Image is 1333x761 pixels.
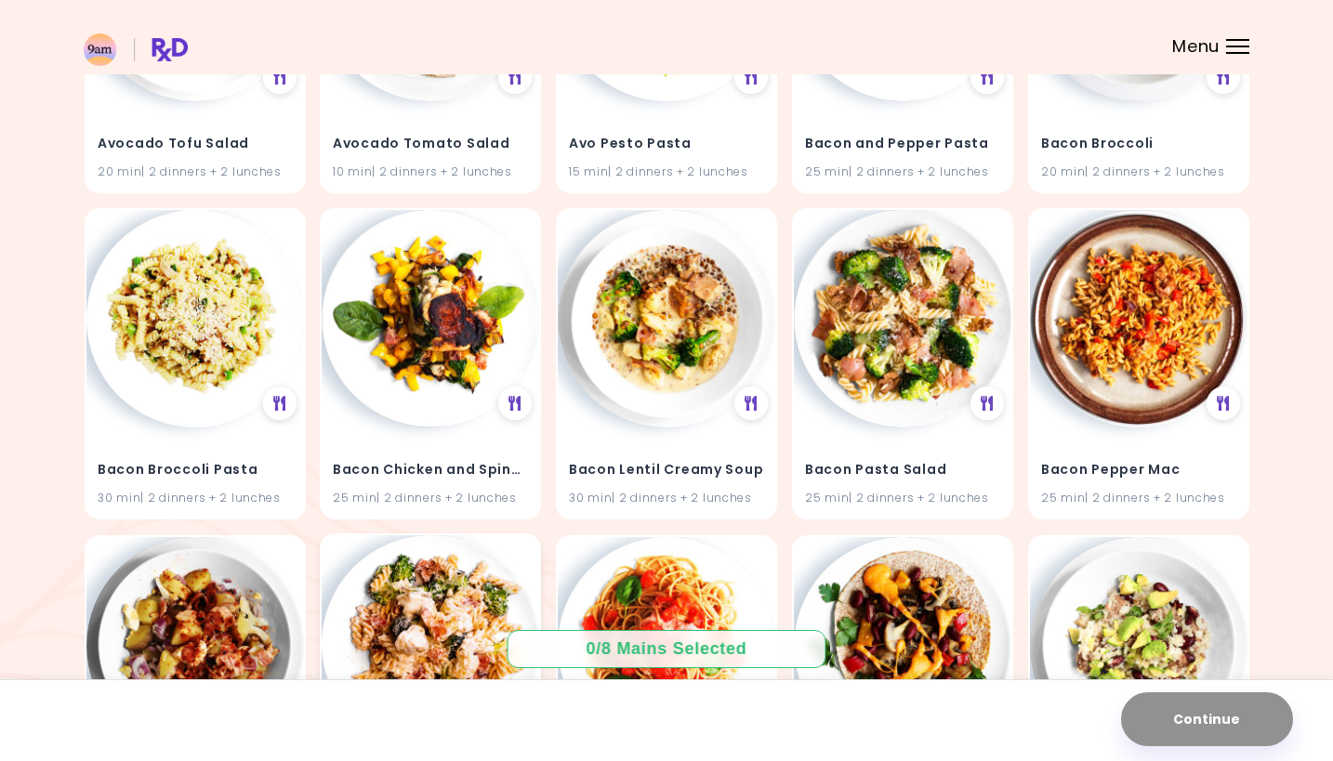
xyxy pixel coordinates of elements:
div: 25 min | 2 dinners + 2 lunches [805,163,1000,180]
button: Continue [1121,692,1293,746]
div: 15 min | 2 dinners + 2 lunches [569,163,764,180]
div: See Meal Plan [1206,59,1239,93]
h4: Bacon Lentil Creamy Soup [569,455,764,485]
div: 25 min | 2 dinners + 2 lunches [333,489,528,506]
div: See Meal Plan [262,59,296,93]
div: See Meal Plan [734,59,768,93]
div: See Meal Plan [970,59,1004,93]
h4: Avocado Tomato Salad [333,129,528,159]
span: Menu [1172,38,1220,55]
h4: Avo Pesto Pasta [569,129,764,159]
div: 25 min | 2 dinners + 2 lunches [805,489,1000,506]
div: 30 min | 2 dinners + 2 lunches [569,489,764,506]
div: See Meal Plan [970,387,1004,420]
h4: Bacon Pepper Mac [1041,455,1236,485]
h4: Bacon Chicken and Spinach [333,455,528,485]
div: 0 / 8 Mains Selected [573,637,760,661]
div: See Meal Plan [498,59,532,93]
h4: Bacon and Pepper Pasta [805,129,1000,159]
h4: Bacon Broccoli Pasta [98,455,293,485]
img: RxDiet [84,33,188,66]
div: See Meal Plan [1206,387,1239,420]
h4: Bacon Pasta Salad [805,455,1000,485]
div: 20 min | 2 dinners + 2 lunches [98,163,293,180]
h4: Avocado Tofu Salad [98,129,293,159]
div: 25 min | 2 dinners + 2 lunches [1041,489,1236,506]
div: See Meal Plan [498,387,532,420]
h4: Bacon Broccoli [1041,129,1236,159]
div: 10 min | 2 dinners + 2 lunches [333,163,528,180]
div: 20 min | 2 dinners + 2 lunches [1041,163,1236,180]
div: See Meal Plan [262,387,296,420]
div: See Meal Plan [734,387,768,420]
div: 30 min | 2 dinners + 2 lunches [98,489,293,506]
